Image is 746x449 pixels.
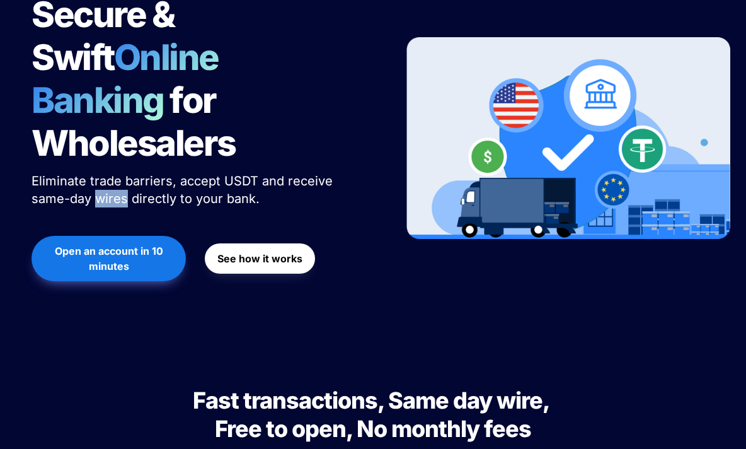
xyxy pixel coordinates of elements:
strong: Open an account in 10 minutes [55,245,166,272]
span: Fast transactions, Same day wire, Free to open, No monthly fees [193,387,553,443]
span: Online Banking [32,36,231,122]
strong: See how it works [217,252,302,265]
a: Open an account in 10 minutes [32,230,186,288]
span: Eliminate trade barriers, accept USDT and receive same-day wires directly to your bank. [32,173,336,206]
span: for Wholesalers [32,79,236,165]
button: Open an account in 10 minutes [32,236,186,281]
button: See how it works [205,243,315,274]
a: See how it works [205,237,315,280]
